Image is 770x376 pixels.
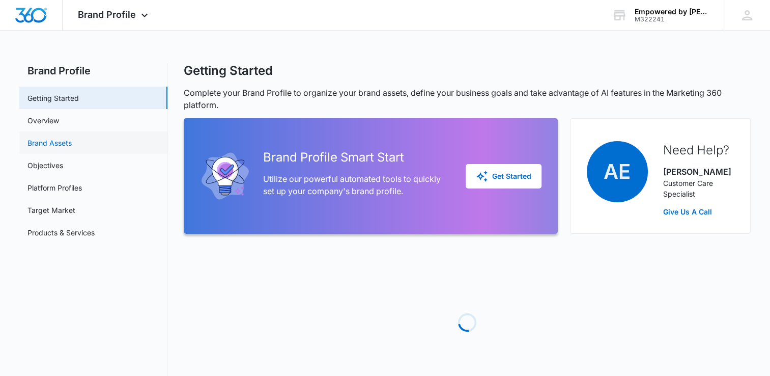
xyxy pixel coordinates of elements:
span: AE [587,141,648,202]
h2: Brand Profile [19,63,167,78]
a: Target Market [27,205,75,216]
p: Complete your Brand Profile to organize your brand assets, define your business goals and take ad... [184,87,751,111]
h1: Getting Started [184,63,273,78]
a: Overview [27,115,59,126]
a: Products & Services [27,227,95,238]
div: account id [635,16,709,23]
h2: Brand Profile Smart Start [263,148,449,167]
span: Brand Profile [78,9,136,20]
h2: Need Help? [663,141,734,159]
div: account name [635,8,709,16]
p: [PERSON_NAME] [663,166,734,178]
p: Utilize our powerful automated tools to quickly set up your company's brand profile. [263,173,449,197]
a: Brand Assets [27,138,72,148]
button: Get Started [466,164,541,189]
div: Get Started [476,170,531,182]
a: Give Us A Call [663,206,734,217]
p: Customer Care Specialist [663,178,734,199]
a: Objectives [27,160,63,171]
a: Getting Started [27,93,79,103]
a: Platform Profiles [27,182,82,193]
